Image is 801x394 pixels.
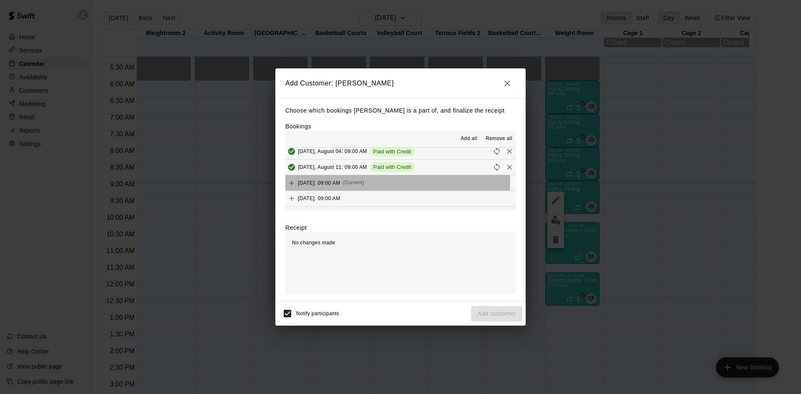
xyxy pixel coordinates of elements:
[285,207,516,222] button: Add[DATE], September 01: 09:00 AM
[491,148,503,154] span: Reschedule
[285,223,307,232] label: Receipt
[503,163,516,170] span: Remove
[285,179,298,186] span: Add
[370,164,415,170] span: Paid with Credit
[343,180,365,186] span: (Current)
[298,148,367,154] span: [DATE], August 04: 09:00 AM
[456,132,482,146] button: Add all
[298,180,340,186] span: [DATE]: 09:00 AM
[285,123,311,130] label: Bookings
[285,175,516,191] button: Add[DATE]: 09:00 AM(Current)
[285,161,298,173] button: Added & Paid
[491,163,503,170] span: Reschedule
[298,196,340,201] span: [DATE]: 09:00 AM
[292,240,335,246] span: No changes made
[486,135,512,143] span: Remove all
[285,191,516,206] button: Add[DATE]: 09:00 AM
[296,311,339,317] span: Notify participants
[285,144,516,159] button: Added & Paid[DATE], August 04: 09:00 AMPaid with CreditRescheduleRemove
[285,105,516,116] p: Choose which bookings [PERSON_NAME] is a part of, and finalize the receipt
[503,148,516,154] span: Remove
[461,135,477,143] span: Add all
[482,132,516,146] button: Remove all
[370,148,415,155] span: Paid with Credit
[285,195,298,201] span: Add
[298,164,367,170] span: [DATE], August 11: 09:00 AM
[285,160,516,175] button: Added & Paid[DATE], August 11: 09:00 AMPaid with CreditRescheduleRemove
[285,145,298,158] button: Added & Paid
[275,68,526,98] h2: Add Customer: [PERSON_NAME]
